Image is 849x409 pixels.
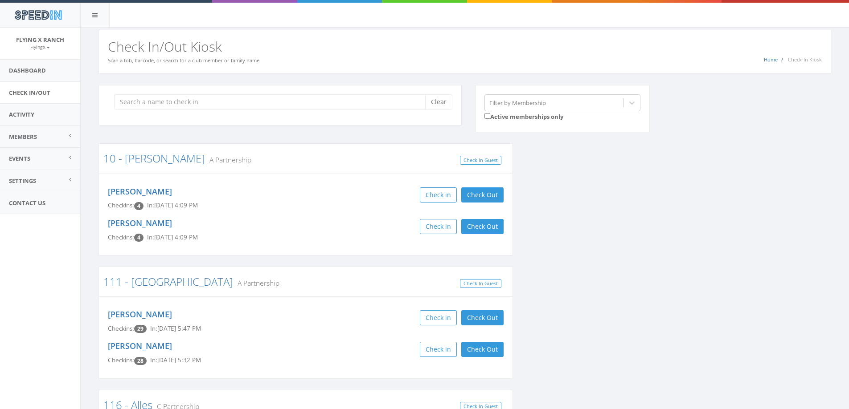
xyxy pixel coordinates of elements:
span: Check-In Kiosk [788,56,822,63]
a: [PERSON_NAME] [108,218,172,228]
span: Checkin count [134,357,147,365]
span: Settings [9,177,36,185]
div: Filter by Membership [489,98,546,107]
small: A Partnership [233,278,279,288]
span: In: [DATE] 4:09 PM [147,233,198,241]
span: Checkins: [108,233,134,241]
span: Checkin count [134,325,147,333]
input: Active memberships only [484,113,490,119]
button: Check in [420,342,457,357]
button: Check Out [461,219,504,234]
button: Check in [420,310,457,325]
a: 10 - [PERSON_NAME] [103,151,205,166]
a: 111 - [GEOGRAPHIC_DATA] [103,274,233,289]
span: Checkins: [108,356,134,364]
button: Check Out [461,187,504,202]
a: Check In Guest [460,279,501,288]
a: [PERSON_NAME] [108,186,172,197]
span: Flying X Ranch [16,36,64,44]
img: speedin_logo.png [10,7,66,23]
button: Check in [420,187,457,202]
span: Events [9,154,30,162]
span: Members [9,133,37,141]
a: Check In Guest [460,156,501,165]
span: Checkin count [134,202,144,210]
small: A Partnership [205,155,251,165]
span: In: [DATE] 5:32 PM [150,356,201,364]
label: Active memberships only [484,111,563,121]
button: Check Out [461,342,504,357]
a: FlyingX [30,43,50,51]
span: Checkins: [108,201,134,209]
button: Clear [425,94,452,109]
a: [PERSON_NAME] [108,309,172,320]
a: Home [764,56,778,63]
h2: Check In/Out Kiosk [108,39,822,54]
span: Checkin count [134,234,144,242]
small: FlyingX [30,44,50,50]
input: Search a name to check in [114,94,432,109]
span: In: [DATE] 5:47 PM [150,324,201,332]
button: Check Out [461,310,504,325]
small: Scan a fob, barcode, or search for a club member or family name. [108,57,261,64]
a: [PERSON_NAME] [108,340,172,351]
button: Check in [420,219,457,234]
span: In: [DATE] 4:09 PM [147,201,198,209]
span: Checkins: [108,324,134,332]
span: Contact Us [9,199,45,207]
